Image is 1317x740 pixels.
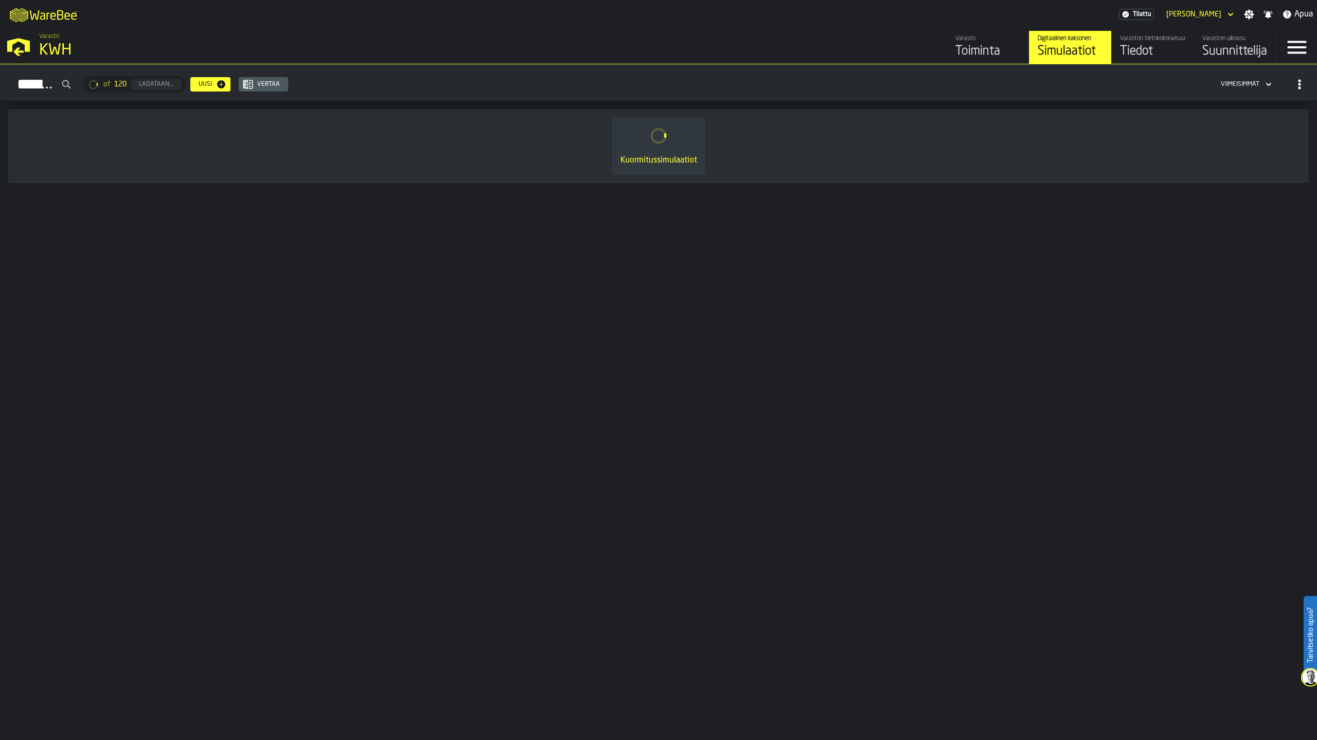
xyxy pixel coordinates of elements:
[1038,43,1103,60] div: Simulaatiot
[1217,78,1274,91] div: DropdownMenuValue-4
[1038,35,1103,42] div: Digitaalinen kaksonen
[955,43,1021,60] div: Toiminta
[1294,8,1313,21] span: Apua
[1259,9,1277,20] label: button-toggle-Ilmoitukset
[1166,10,1221,19] div: DropdownMenuValue-STEFAN Thilman
[135,81,178,88] div: Ladataan...
[1111,31,1194,64] a: link-to-/wh/i/4fb45246-3b77-4bb5-b880-c337c3c5facb/data
[79,76,190,93] div: ButtonLoadMore-Ladataan...-Edellinen-Ensimmäinen-Viimeinen
[39,33,59,40] span: Varasto
[103,80,110,88] span: of
[114,80,127,88] span: 120
[1240,9,1258,20] label: button-toggle-Asetukset
[131,79,182,90] button: button-Ladataan...
[1221,81,1259,88] div: DropdownMenuValue-4
[190,77,230,92] button: button-Uusi
[39,41,317,60] div: KWH
[8,109,1309,183] div: ItemListCard-
[1305,597,1316,673] label: Tarvitsetko apua?
[1278,8,1317,21] label: button-toggle-Apua
[1194,31,1276,64] a: link-to-/wh/i/4fb45246-3b77-4bb5-b880-c337c3c5facb/designer
[947,31,1029,64] a: link-to-/wh/i/4fb45246-3b77-4bb5-b880-c337c3c5facb/feed/
[1119,9,1154,20] a: link-to-/wh/i/4fb45246-3b77-4bb5-b880-c337c3c5facb/settings/billing
[1162,8,1236,21] div: DropdownMenuValue-STEFAN Thilman
[1202,43,1268,60] div: Suunnittelija
[1119,9,1154,20] div: Menu-tilaus
[253,81,284,88] div: Vertaa
[1202,35,1268,42] div: Varaston ulkoasu
[1120,43,1185,60] div: Tiedot
[1276,31,1317,64] label: button-toggle-Valikko
[239,77,288,92] button: button-Vertaa
[955,35,1021,42] div: Varasto
[194,81,216,88] div: Uusi
[620,154,697,167] div: Kuormitussimulaatiot
[1120,35,1185,42] div: Varaston tietokokonaisuudet
[1029,31,1111,64] a: link-to-/wh/i/4fb45246-3b77-4bb5-b880-c337c3c5facb/simulations
[1133,11,1151,18] span: Tilattu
